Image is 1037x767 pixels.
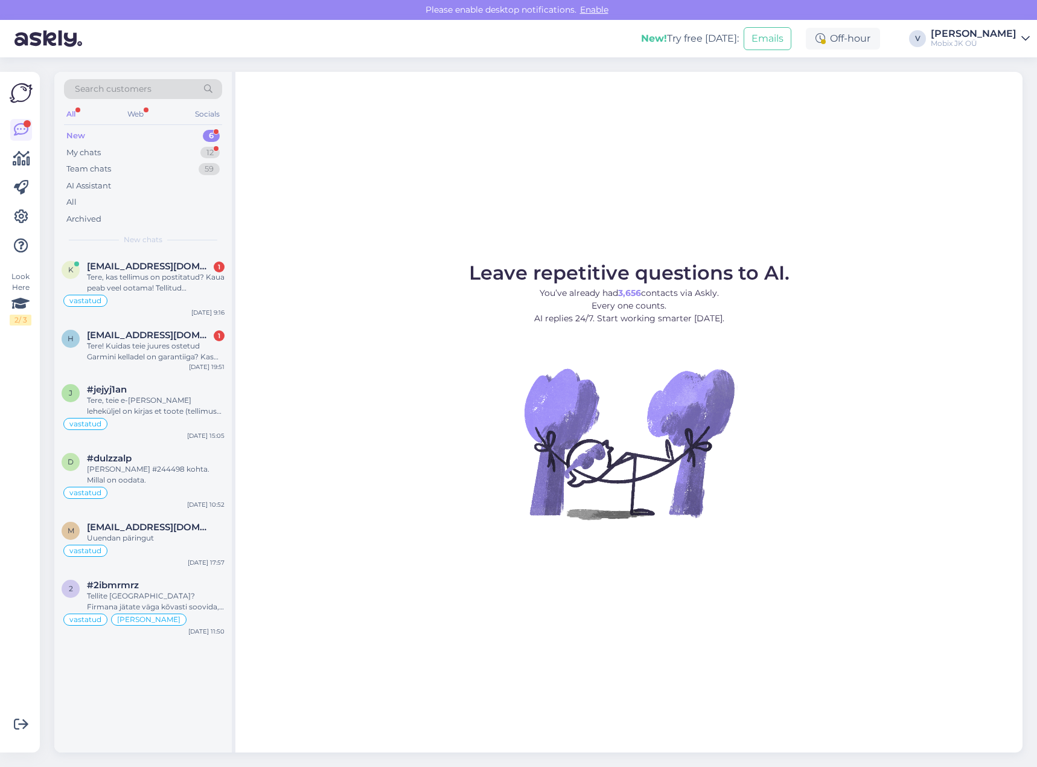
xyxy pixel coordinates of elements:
span: Leave repetitive questions to AI. [469,261,790,284]
div: Tere, teie e-[PERSON_NAME] leheküljel on kirjas et toote (tellimus nr 238292) tarneaeg on 1-5 töö... [87,395,225,417]
div: Tere, kas tellimus on postitatud? Kaua peab veel ootama! Tellitud [PERSON_NAME] oli kingitus sünn... [87,272,225,294]
div: V [909,30,926,47]
span: Search customers [75,83,152,95]
div: [DATE] 11:50 [188,627,225,636]
span: vastatud [69,616,101,623]
div: 1 [214,262,225,272]
div: [DATE] 15:05 [187,431,225,440]
div: Uuendan päringut [87,533,225,544]
a: [PERSON_NAME]Mobix JK OÜ [931,29,1030,48]
div: [DATE] 19:51 [189,362,225,371]
div: Mobix JK OÜ [931,39,1016,48]
span: massa56@gmail.com [87,522,212,533]
div: 2 / 3 [10,315,31,326]
div: Tellite [GEOGRAPHIC_DATA]? Firmana jätate väga kõvasti soovida, kuigi esinduspood ja koduleht väg... [87,591,225,612]
div: New [66,130,85,142]
div: My chats [66,147,101,159]
span: vastatud [69,420,101,428]
div: Web [125,106,146,122]
div: [DATE] 10:52 [187,500,225,509]
div: 12 [200,147,220,159]
p: You’ve already had contacts via Askly. Every one counts. AI replies 24/7. Start working smarter [... [469,287,790,325]
span: hheiiily@gmail.com [87,330,212,341]
div: Archived [66,213,101,225]
div: [PERSON_NAME] [931,29,1016,39]
span: New chats [124,234,162,245]
span: vastatud [69,547,101,554]
span: [PERSON_NAME] [117,616,180,623]
span: k [68,265,74,274]
div: 59 [199,163,220,175]
div: Tere! Kuidas teie juures ostetud Garmini kelladel on garantiiga? Kas teie kaudu või otse Garmini? [87,341,225,362]
button: Emails [744,27,791,50]
div: [PERSON_NAME] #244498 kohta. Millal on oodata. [87,464,225,486]
div: All [64,106,78,122]
img: No Chat active [520,335,738,552]
b: New! [641,33,667,44]
div: Look Here [10,271,31,326]
span: #2ibmrmrz [87,580,139,591]
div: Socials [193,106,222,122]
span: kairi.rebane1@gmail.com [87,261,212,272]
div: 1 [214,330,225,341]
span: j [69,388,72,397]
div: Try free [DATE]: [641,31,739,46]
span: Enable [576,4,612,15]
span: 2 [69,584,73,593]
span: h [68,334,74,343]
span: vastatud [69,297,101,304]
div: Off-hour [806,28,880,50]
span: #jejyj1an [87,384,127,395]
div: [DATE] 17:57 [188,558,225,567]
span: d [68,457,74,466]
div: All [66,196,77,208]
span: vastatud [69,489,101,496]
span: #dulzzalp [87,453,132,464]
div: Team chats [66,163,111,175]
b: 3,656 [618,287,641,298]
div: [DATE] 9:16 [191,308,225,317]
span: m [68,526,74,535]
div: AI Assistant [66,180,111,192]
img: Askly Logo [10,82,33,104]
div: 6 [203,130,220,142]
